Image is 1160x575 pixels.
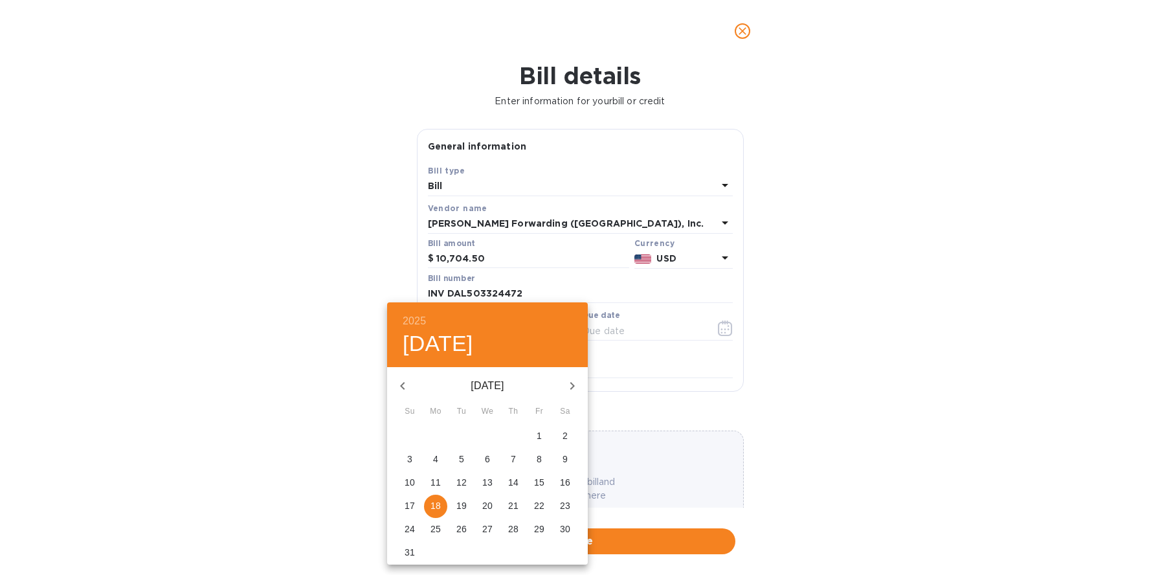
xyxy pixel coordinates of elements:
[450,405,473,418] span: Tu
[508,523,519,536] p: 28
[450,518,473,541] button: 26
[456,499,467,512] p: 19
[482,523,493,536] p: 27
[553,471,577,495] button: 16
[534,499,544,512] p: 22
[476,471,499,495] button: 13
[560,523,570,536] p: 30
[424,448,447,471] button: 4
[405,523,415,536] p: 24
[534,476,544,489] p: 15
[485,453,490,466] p: 6
[433,453,438,466] p: 4
[456,476,467,489] p: 12
[508,476,519,489] p: 14
[528,518,551,541] button: 29
[405,476,415,489] p: 10
[553,495,577,518] button: 23
[502,495,525,518] button: 21
[482,499,493,512] p: 20
[528,448,551,471] button: 8
[405,499,415,512] p: 17
[528,495,551,518] button: 22
[450,448,473,471] button: 5
[553,518,577,541] button: 30
[424,471,447,495] button: 11
[398,448,421,471] button: 3
[418,378,557,394] p: [DATE]
[534,523,544,536] p: 29
[424,405,447,418] span: Mo
[459,453,464,466] p: 5
[403,312,426,330] button: 2025
[502,518,525,541] button: 28
[450,495,473,518] button: 19
[424,495,447,518] button: 18
[450,471,473,495] button: 12
[553,405,577,418] span: Sa
[563,453,568,466] p: 9
[430,476,441,489] p: 11
[502,471,525,495] button: 14
[403,330,473,357] button: [DATE]
[528,471,551,495] button: 15
[405,546,415,559] p: 31
[398,518,421,541] button: 24
[560,476,570,489] p: 16
[398,541,421,565] button: 31
[553,425,577,448] button: 2
[398,405,421,418] span: Su
[476,495,499,518] button: 20
[476,405,499,418] span: We
[398,471,421,495] button: 10
[502,448,525,471] button: 7
[482,476,493,489] p: 13
[553,448,577,471] button: 9
[407,453,412,466] p: 3
[476,518,499,541] button: 27
[508,499,519,512] p: 21
[502,405,525,418] span: Th
[537,453,542,466] p: 8
[476,448,499,471] button: 6
[528,425,551,448] button: 1
[560,499,570,512] p: 23
[528,405,551,418] span: Fr
[430,523,441,536] p: 25
[456,523,467,536] p: 26
[424,518,447,541] button: 25
[537,429,542,442] p: 1
[511,453,516,466] p: 7
[563,429,568,442] p: 2
[398,495,421,518] button: 17
[430,499,441,512] p: 18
